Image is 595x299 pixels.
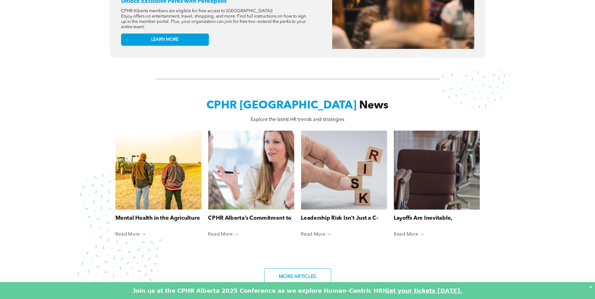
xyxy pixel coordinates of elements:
a: Get your tickets [DATE]. [385,287,462,294]
span: Explore the latest HR trends and strategies [251,117,344,122]
a: Read More → [301,231,387,237]
a: Mental Health in the Agriculture Industry [115,214,201,222]
span: CPHR [GEOGRAPHIC_DATA] [206,100,356,111]
span: News [359,100,389,111]
a: LEARN MORE [121,34,209,46]
span: Enjoy offers on entertainment, travel, shopping, and more. Find full instructions on how to sign ... [121,14,306,29]
font: Join us at the CPHR Alberta 2025 Conference as we explore Human-Centric HR! [133,287,385,294]
a: CPHR Alberta’s Commitment to Supporting Reservists [208,214,294,222]
div: Dismiss notification [589,284,592,290]
span: MORE ARTICLES [277,271,318,283]
a: Leadership Risk Isn't Just a C-Suite Concern [301,214,387,222]
a: Read More → [208,231,294,237]
a: Read More → [115,231,201,237]
a: Layoffs Are Inevitable, Abandoning People Isn’t [394,214,480,222]
a: Read More → [394,231,480,237]
span: CPHR Alberta members are eligible for free access to [GEOGRAPHIC_DATA]! [121,9,273,13]
span: LEARN MORE [151,37,178,42]
a: MORE ARTICLES [264,268,331,285]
